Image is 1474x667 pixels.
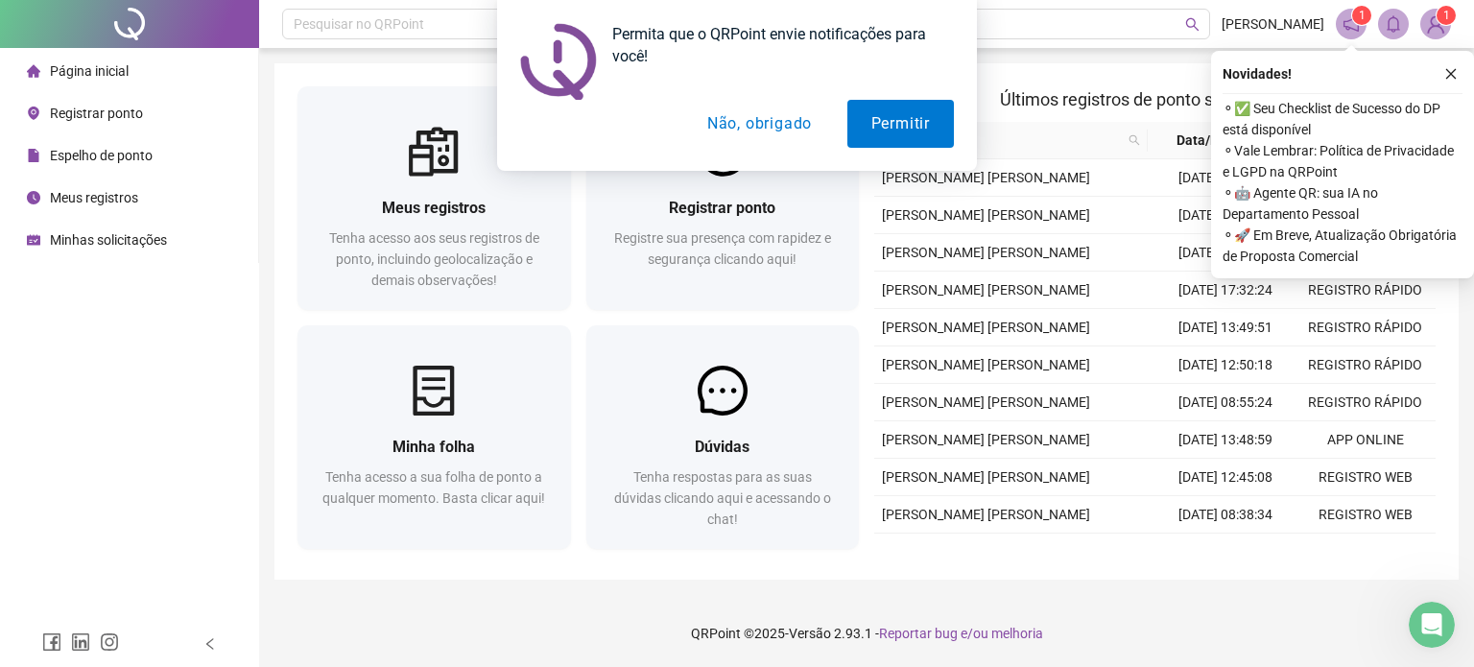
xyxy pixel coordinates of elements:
[329,230,539,288] span: Tenha acesso aos seus registros de ponto, incluindo geolocalização e demais observações!
[614,469,831,527] span: Tenha respostas para as suas dúvidas clicando aqui e acessando o chat!
[882,357,1090,372] span: [PERSON_NAME] [PERSON_NAME]
[1296,272,1436,309] td: REGISTRO RÁPIDO
[520,23,597,100] img: notification icon
[695,438,749,456] span: Dúvidas
[1155,197,1296,234] td: [DATE] 12:15:09
[71,632,90,652] span: linkedin
[1296,459,1436,496] td: REGISTRO WEB
[27,191,40,204] span: clock-circle
[882,320,1090,335] span: [PERSON_NAME] [PERSON_NAME]
[1223,225,1462,267] span: ⚬ 🚀 Em Breve, Atualização Obrigatória de Proposta Comercial
[1155,384,1296,421] td: [DATE] 08:55:24
[203,637,217,651] span: left
[882,469,1090,485] span: [PERSON_NAME] [PERSON_NAME]
[1155,534,1296,571] td: [DATE] 17:30:25
[297,86,571,310] a: Meus registrosTenha acesso aos seus registros de ponto, incluindo geolocalização e demais observa...
[882,170,1090,185] span: [PERSON_NAME] [PERSON_NAME]
[882,282,1090,298] span: [PERSON_NAME] [PERSON_NAME]
[1155,496,1296,534] td: [DATE] 08:38:34
[297,325,571,549] a: Minha folhaTenha acesso a sua folha de ponto a qualquer momento. Basta clicar aqui!
[382,199,486,217] span: Meus registros
[597,23,954,67] div: Permita que o QRPoint envie notificações para você!
[1296,534,1436,571] td: REGISTRO RÁPIDO
[879,626,1043,641] span: Reportar bug e/ou melhoria
[683,100,836,148] button: Não, obrigado
[392,438,475,456] span: Minha folha
[614,230,831,267] span: Registre sua presença com rapidez e segurança clicando aqui!
[882,207,1090,223] span: [PERSON_NAME] [PERSON_NAME]
[1155,272,1296,309] td: [DATE] 17:32:24
[1296,346,1436,384] td: REGISTRO RÁPIDO
[1296,384,1436,421] td: REGISTRO RÁPIDO
[1155,234,1296,272] td: [DATE] 10:33:59
[1155,421,1296,459] td: [DATE] 13:48:59
[50,190,138,205] span: Meus registros
[27,233,40,247] span: schedule
[1409,602,1455,648] iframe: Intercom live chat
[789,626,831,641] span: Versão
[100,632,119,652] span: instagram
[1296,309,1436,346] td: REGISTRO RÁPIDO
[322,469,545,506] span: Tenha acesso a sua folha de ponto a qualquer momento. Basta clicar aqui!
[1155,346,1296,384] td: [DATE] 12:50:18
[669,199,775,217] span: Registrar ponto
[259,600,1474,667] footer: QRPoint © 2025 - 2.93.1 -
[1155,459,1296,496] td: [DATE] 12:45:08
[1296,496,1436,534] td: REGISTRO WEB
[847,100,954,148] button: Permitir
[42,632,61,652] span: facebook
[50,232,167,248] span: Minhas solicitações
[882,432,1090,447] span: [PERSON_NAME] [PERSON_NAME]
[586,325,860,549] a: DúvidasTenha respostas para as suas dúvidas clicando aqui e acessando o chat!
[882,507,1090,522] span: [PERSON_NAME] [PERSON_NAME]
[1155,309,1296,346] td: [DATE] 13:49:51
[1296,421,1436,459] td: APP ONLINE
[1155,159,1296,197] td: [DATE] 13:11:30
[882,245,1090,260] span: [PERSON_NAME] [PERSON_NAME]
[586,86,860,310] a: Registrar pontoRegistre sua presença com rapidez e segurança clicando aqui!
[1223,182,1462,225] span: ⚬ 🤖 Agente QR: sua IA no Departamento Pessoal
[882,394,1090,410] span: [PERSON_NAME] [PERSON_NAME]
